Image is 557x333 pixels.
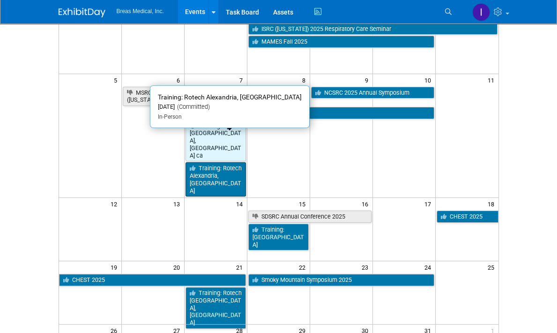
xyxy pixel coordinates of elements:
[172,198,184,210] span: 13
[235,198,247,210] span: 14
[301,74,310,86] span: 8
[172,261,184,273] span: 20
[158,114,182,120] span: In-Person
[248,23,498,35] a: ISRC ([US_STATE]) 2025 Respiratory Care Seminar
[186,287,246,329] a: Training: Rotech [GEOGRAPHIC_DATA], [GEOGRAPHIC_DATA]
[110,198,121,210] span: 12
[113,74,121,86] span: 5
[423,261,435,273] span: 24
[158,93,302,101] span: Training: Rotech Alexandria, [GEOGRAPHIC_DATA]
[123,87,246,106] a: MSRC 2025 Fall Conference ([US_STATE])
[186,107,434,119] a: Mayo Clinic [MEDICAL_DATA] Conf 2025
[364,74,372,86] span: 9
[361,261,372,273] span: 23
[235,261,247,273] span: 21
[175,103,210,110] span: (Committed)
[298,261,310,273] span: 22
[248,211,371,223] a: SDSRC Annual Conference 2025
[487,198,498,210] span: 18
[238,74,247,86] span: 7
[176,74,184,86] span: 6
[59,274,246,286] a: CHEST 2025
[423,198,435,210] span: 17
[117,8,164,15] span: Breas Medical, Inc.
[311,87,434,99] a: NCSRC 2025 Annual Symposium
[487,261,498,273] span: 25
[158,103,302,111] div: [DATE]
[472,3,490,21] img: Inga Dolezar
[110,261,121,273] span: 19
[437,211,498,223] a: CHEST 2025
[248,224,309,250] a: Training: [GEOGRAPHIC_DATA]
[59,8,105,17] img: ExhibitDay
[248,36,434,48] a: MAMES Fall 2025
[248,274,434,286] a: Smoky Mountain Symposium 2025
[298,198,310,210] span: 15
[487,74,498,86] span: 11
[361,198,372,210] span: 16
[186,162,246,197] a: Training: Rotech Alexandria, [GEOGRAPHIC_DATA]
[186,120,246,162] a: Training: Apria [GEOGRAPHIC_DATA], [GEOGRAPHIC_DATA] ca
[423,74,435,86] span: 10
